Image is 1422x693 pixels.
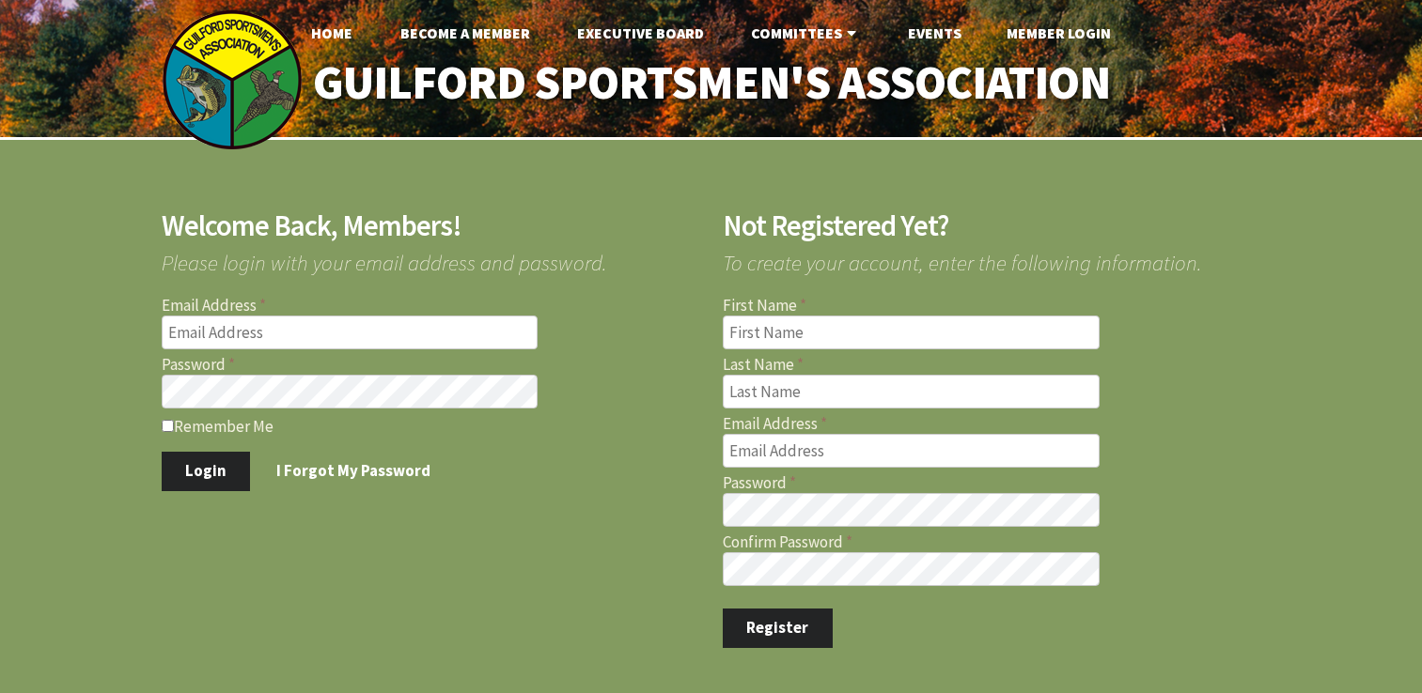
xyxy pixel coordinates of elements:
h2: Welcome Back, Members! [162,211,700,240]
a: Home [296,14,367,52]
button: Register [723,608,833,648]
a: I Forgot My Password [253,452,455,491]
img: logo_sm.png [162,9,303,150]
a: Executive Board [562,14,719,52]
span: Please login with your email address and password. [162,240,700,273]
label: Password [723,475,1261,491]
label: Remember Me [162,416,700,435]
label: Last Name [723,357,1261,373]
span: To create your account, enter the following information. [723,240,1261,273]
input: Email Address [723,434,1100,468]
button: Login [162,452,251,491]
a: Become A Member [385,14,545,52]
input: Email Address [162,316,539,349]
label: Confirm Password [723,534,1261,550]
label: Password [162,357,700,373]
a: Guilford Sportsmen's Association [273,43,1149,123]
input: Last Name [723,375,1100,408]
label: First Name [723,298,1261,314]
a: Committees [736,14,876,52]
label: Email Address [723,416,1261,432]
a: Member Login [992,14,1126,52]
input: First Name [723,316,1100,349]
a: Events [893,14,977,52]
label: Email Address [162,298,700,314]
h2: Not Registered Yet? [723,211,1261,240]
input: Remember Me [162,420,174,432]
